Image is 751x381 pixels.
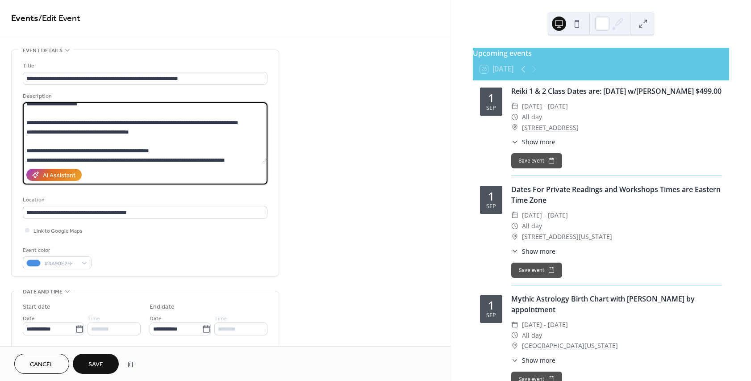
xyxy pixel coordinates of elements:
div: 1 [488,300,494,311]
button: Save event [511,153,562,168]
button: ​Show more [511,137,555,147]
button: ​Show more [511,356,555,365]
span: Show more [522,356,555,365]
div: 1 [488,92,494,104]
div: Reiki 1 & 2 Class Dates are: [DATE] w/[PERSON_NAME] $499.00 [511,86,722,96]
span: Save [88,360,103,369]
div: ​ [511,247,518,256]
button: Cancel [14,354,69,374]
a: Events [11,10,38,27]
div: Sep [486,204,496,209]
div: ​ [511,330,518,341]
div: ​ [511,319,518,330]
span: [DATE] - [DATE] [522,319,568,330]
span: Date and time [23,287,63,297]
span: Cancel [30,360,54,369]
div: ​ [511,221,518,231]
div: Sep [486,313,496,318]
div: ​ [511,340,518,351]
button: Save event [511,263,562,278]
span: Show more [522,247,555,256]
span: [DATE] - [DATE] [522,101,568,112]
div: ​ [511,356,518,365]
a: [STREET_ADDRESS][US_STATE] [522,231,612,242]
span: Link to Google Maps [33,226,83,236]
span: Date [150,314,162,323]
div: Dates For Private Readings and Workshops Times are Eastern Time Zone [511,184,722,205]
span: Date [23,314,35,323]
span: Time [214,314,227,323]
span: All day [522,221,542,231]
div: Sep [486,105,496,111]
div: Description [23,92,266,101]
span: Time [88,314,100,323]
button: AI Assistant [26,169,82,181]
div: Event color [23,246,90,255]
div: Mythic Astrology Birth Chart with [PERSON_NAME] by appointment [511,293,722,315]
span: #4A90E2FF [44,259,77,268]
span: Show more [522,137,555,147]
div: Upcoming events [473,48,729,59]
div: ​ [511,137,518,147]
a: [GEOGRAPHIC_DATA][US_STATE] [522,340,618,351]
a: [STREET_ADDRESS] [522,122,579,133]
div: ​ [511,231,518,242]
div: 1 [488,191,494,202]
span: [DATE] - [DATE] [522,210,568,221]
div: Start date [23,302,50,312]
div: ​ [511,210,518,221]
div: ​ [511,101,518,112]
span: / Edit Event [38,10,80,27]
div: Location [23,195,266,205]
div: Title [23,61,266,71]
div: ​ [511,112,518,122]
span: All day [522,112,542,122]
span: All day [522,330,542,341]
div: ​ [511,122,518,133]
span: Event details [23,46,63,55]
div: End date [150,302,175,312]
button: Save [73,354,119,374]
div: AI Assistant [43,171,75,180]
button: ​Show more [511,247,555,256]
